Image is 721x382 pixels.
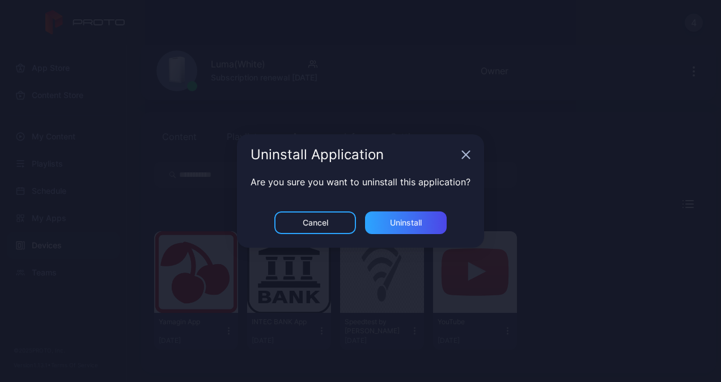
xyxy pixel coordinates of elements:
button: Uninstall [365,211,447,234]
div: Uninstall Application [251,148,457,162]
div: Cancel [303,218,328,227]
button: Cancel [274,211,356,234]
div: Uninstall [390,218,422,227]
p: Are you sure you want to uninstall this application? [251,175,470,189]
